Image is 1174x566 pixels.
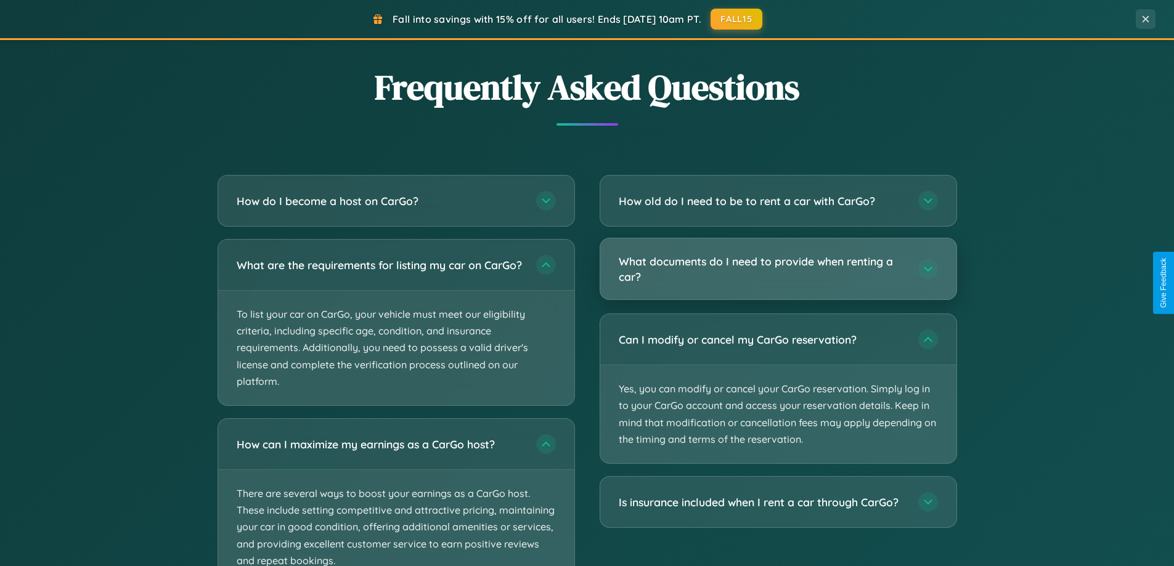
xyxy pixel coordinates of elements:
[600,365,956,463] p: Yes, you can modify or cancel your CarGo reservation. Simply log in to your CarGo account and acc...
[237,257,524,273] h3: What are the requirements for listing my car on CarGo?
[218,63,957,111] h2: Frequently Asked Questions
[218,291,574,405] p: To list your car on CarGo, your vehicle must meet our eligibility criteria, including specific ag...
[1159,258,1168,308] div: Give Feedback
[711,9,762,30] button: FALL15
[619,332,906,347] h3: Can I modify or cancel my CarGo reservation?
[393,13,701,25] span: Fall into savings with 15% off for all users! Ends [DATE] 10am PT.
[619,193,906,209] h3: How old do I need to be to rent a car with CarGo?
[619,495,906,510] h3: Is insurance included when I rent a car through CarGo?
[619,254,906,284] h3: What documents do I need to provide when renting a car?
[237,193,524,209] h3: How do I become a host on CarGo?
[237,437,524,452] h3: How can I maximize my earnings as a CarGo host?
